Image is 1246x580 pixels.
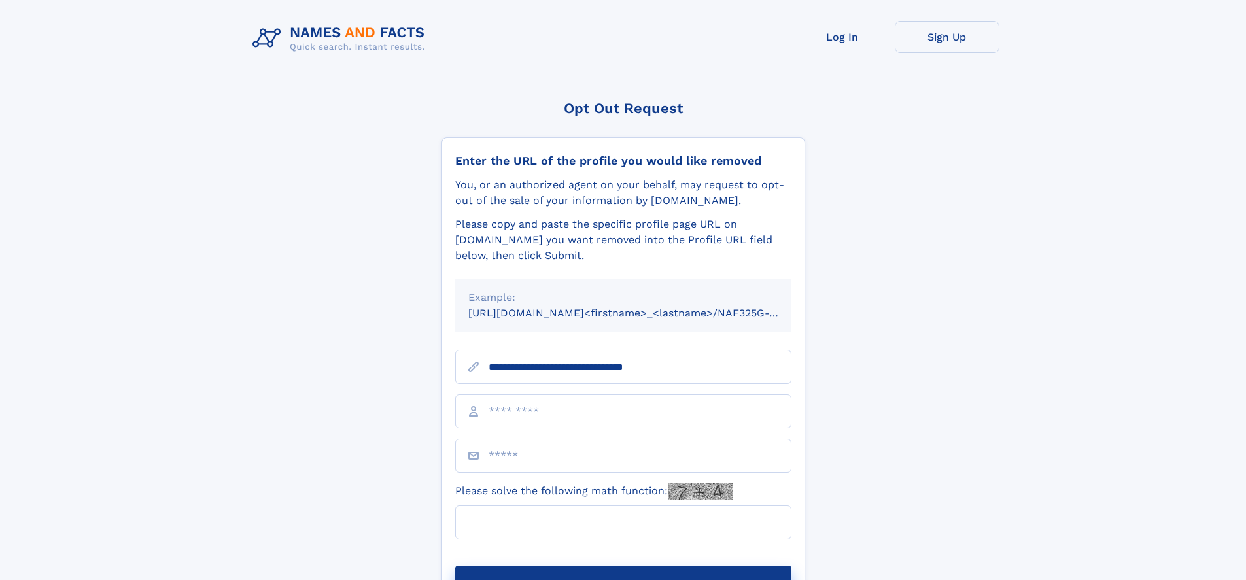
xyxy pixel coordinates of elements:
a: Log In [790,21,895,53]
label: Please solve the following math function: [455,483,733,500]
small: [URL][DOMAIN_NAME]<firstname>_<lastname>/NAF325G-xxxxxxxx [468,307,816,319]
div: You, or an authorized agent on your behalf, may request to opt-out of the sale of your informatio... [455,177,791,209]
img: Logo Names and Facts [247,21,436,56]
div: Please copy and paste the specific profile page URL on [DOMAIN_NAME] you want removed into the Pr... [455,216,791,264]
div: Opt Out Request [441,100,805,116]
div: Example: [468,290,778,305]
div: Enter the URL of the profile you would like removed [455,154,791,168]
a: Sign Up [895,21,999,53]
